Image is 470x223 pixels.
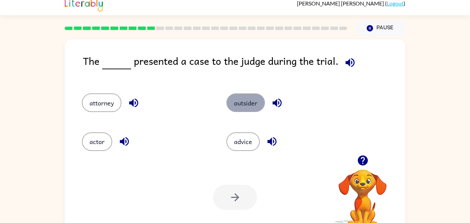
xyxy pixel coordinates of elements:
[226,93,265,112] button: outsider
[83,53,405,80] div: The presented a case to the judge during the trial.
[226,132,260,151] button: advice
[82,93,121,112] button: attorney
[82,132,112,151] button: actor
[355,20,405,36] button: Pause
